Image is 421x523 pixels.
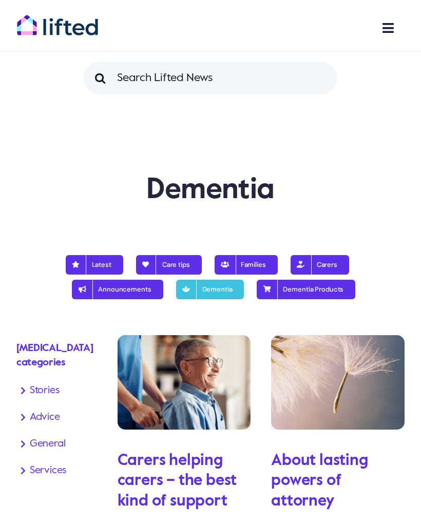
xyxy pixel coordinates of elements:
a: Care tips [136,255,202,275]
span: General [30,436,66,452]
a: Carers [291,255,349,275]
a: lifted-logo [16,14,99,25]
input: Search [84,62,117,94]
a: Families [215,255,278,275]
span: Announcements [84,285,151,294]
h4: [MEDICAL_DATA] categories [16,341,102,370]
span: Services [30,462,66,479]
a: Carers helping carers – the best kind of support [118,453,237,509]
span: Latest [78,261,111,269]
a: General [16,436,102,452]
a: Carers helping carers – the best kind of support [118,338,251,348]
h1: Dementia [84,172,337,209]
span: Dementia Products [269,285,343,294]
a: Services [16,462,102,479]
span: Carers [302,261,337,269]
span: Stories [30,382,60,399]
a: About lasting powers of attorney [271,453,368,509]
span: Care tips [148,261,190,269]
span: Advice [30,409,60,425]
a: Advice [16,409,102,425]
nav: Main Menu [308,15,405,41]
span: Families [226,261,266,269]
img: Power of attorney blog [271,335,405,430]
a: About lasting powers of attorney [271,338,405,348]
a: Latest [66,255,123,275]
a: Dementia Products [257,280,355,299]
nav: Blog Nav [16,250,405,299]
span: Dementia [188,285,233,294]
img: Caring for carers [118,335,251,430]
a: Dementia [176,280,244,299]
nav: Dementia Sidebar Nav (Blog) [16,382,102,479]
input: Search Lifted News [84,62,337,94]
a: Stories [16,382,102,399]
a: Announcements [72,280,163,299]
